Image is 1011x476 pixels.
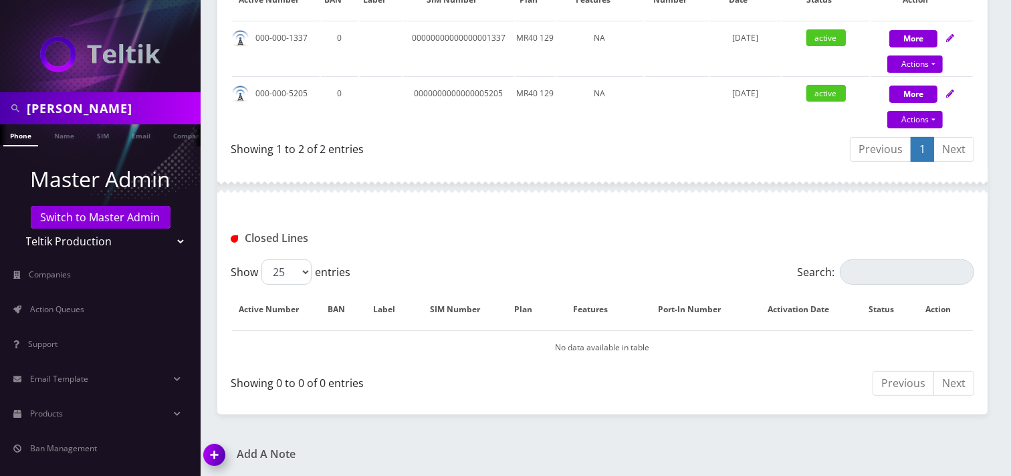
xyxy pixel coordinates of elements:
a: Name [47,124,81,145]
h1: Closed Lines [231,232,465,245]
img: default.png [232,86,249,102]
img: default.png [232,30,249,47]
a: Phone [3,124,38,146]
th: Active Number: activate to sort column descending [232,290,320,329]
td: NA [556,21,644,75]
button: More [889,86,937,103]
span: [DATE] [732,88,758,99]
a: Previous [850,137,911,162]
label: Show entries [231,259,350,285]
input: Search: [840,259,974,285]
th: Action : activate to sort column ascending [917,290,973,329]
a: Company [166,124,211,145]
button: More [889,30,937,47]
span: Action Queues [30,304,84,315]
th: Plan: activate to sort column ascending [508,290,552,329]
th: Label: activate to sort column ascending [366,290,416,329]
a: Previous [873,371,934,396]
span: Support [28,338,58,350]
td: 0 [321,76,358,130]
td: NA [556,76,644,130]
td: 0000000000000005205 [403,76,515,130]
td: 0 [321,21,358,75]
a: Add A Note [204,448,592,461]
th: Status: activate to sort column ascending [860,290,915,329]
th: Features: activate to sort column ascending [554,290,641,329]
a: Actions [887,55,943,73]
div: Showing 0 to 0 of 0 entries [231,370,592,391]
a: Switch to Master Admin [31,206,171,229]
a: SIM [90,124,116,145]
a: Actions [887,111,943,128]
td: 000-000-1337 [232,21,320,75]
span: [DATE] [732,32,758,43]
img: Closed Lines [231,235,238,243]
label: Search: [797,259,974,285]
a: Next [933,137,974,162]
span: Ban Management [30,443,97,454]
a: 1 [911,137,934,162]
span: Companies [29,269,72,280]
td: MR40 129 [516,76,554,130]
select: Showentries [261,259,312,285]
span: Products [30,408,63,419]
span: Email Template [30,373,88,384]
span: active [806,85,846,102]
div: Showing 1 to 2 of 2 entries [231,136,592,157]
span: active [806,29,846,46]
th: Port-In Number: activate to sort column ascending [643,290,750,329]
th: Activation Date: activate to sort column ascending [752,290,859,329]
input: Search in Company [27,96,197,121]
td: 00000000000000001337 [403,21,515,75]
a: Next [933,371,974,396]
td: 000-000-5205 [232,76,320,130]
th: SIM Number: activate to sort column ascending [417,290,507,329]
td: No data available in table [232,330,973,364]
img: Teltik Production [40,36,160,72]
a: Email [125,124,157,145]
th: BAN: activate to sort column ascending [321,290,365,329]
td: MR40 129 [516,21,554,75]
